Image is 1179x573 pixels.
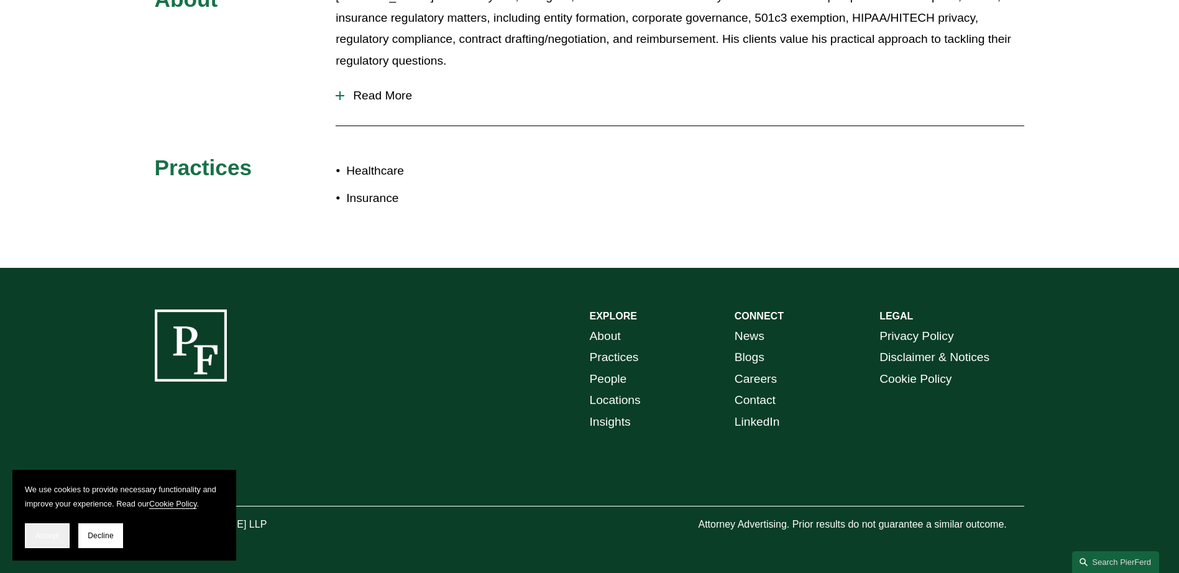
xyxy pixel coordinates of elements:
[735,326,764,347] a: News
[155,155,252,180] span: Practices
[590,347,639,369] a: Practices
[78,523,123,548] button: Decline
[346,188,589,209] p: Insurance
[590,369,627,390] a: People
[879,347,989,369] a: Disclaimer & Notices
[35,531,59,540] span: Accept
[12,470,236,561] section: Cookie banner
[88,531,114,540] span: Decline
[149,499,197,508] a: Cookie Policy
[590,311,637,321] strong: EXPLORE
[155,516,336,534] p: © [PERSON_NAME] LLP
[25,482,224,511] p: We use cookies to provide necessary functionality and improve your experience. Read our .
[344,89,1024,103] span: Read More
[735,390,776,411] a: Contact
[1072,551,1159,573] a: Search this site
[336,80,1024,112] button: Read More
[879,311,913,321] strong: LEGAL
[590,326,621,347] a: About
[735,369,777,390] a: Careers
[25,523,70,548] button: Accept
[879,326,953,347] a: Privacy Policy
[590,390,641,411] a: Locations
[879,369,952,390] a: Cookie Policy
[590,411,631,433] a: Insights
[735,311,784,321] strong: CONNECT
[698,516,1024,534] p: Attorney Advertising. Prior results do not guarantee a similar outcome.
[735,347,764,369] a: Blogs
[735,411,780,433] a: LinkedIn
[346,160,589,182] p: Healthcare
